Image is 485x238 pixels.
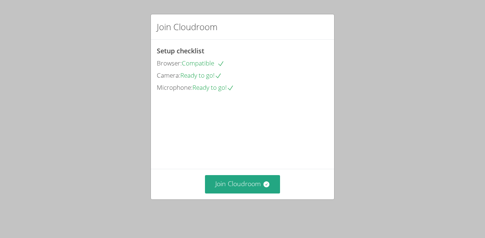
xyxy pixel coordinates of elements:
[205,175,280,193] button: Join Cloudroom
[157,59,182,67] span: Browser:
[157,83,192,92] span: Microphone:
[192,83,234,92] span: Ready to go!
[182,59,224,67] span: Compatible
[180,71,222,79] span: Ready to go!
[157,46,204,55] span: Setup checklist
[157,20,217,33] h2: Join Cloudroom
[157,71,180,79] span: Camera:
